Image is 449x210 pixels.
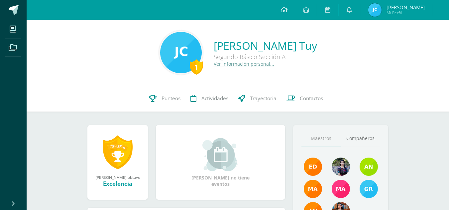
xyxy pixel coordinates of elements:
[202,138,239,171] img: event_small.png
[214,53,317,61] div: Segundo Básico Sección A
[214,61,274,67] a: Ver información personal...
[94,175,141,180] div: [PERSON_NAME] obtuvo
[387,4,425,11] span: [PERSON_NAME]
[214,38,317,53] a: [PERSON_NAME] Tuy
[185,85,233,112] a: Actividades
[368,3,382,17] img: e3f8574bfa7638757d3f168a4b44a47b.png
[160,32,202,73] img: 92f96fc26fb7d8d8f2ceef26516a779c.png
[304,180,322,198] img: 560278503d4ca08c21e9c7cd40ba0529.png
[162,95,180,102] span: Punteos
[144,85,185,112] a: Punteos
[94,180,141,187] div: Excelencia
[387,10,425,16] span: Mi Perfil
[304,158,322,176] img: f40e456500941b1b33f0807dd74ea5cf.png
[281,85,328,112] a: Contactos
[360,158,378,176] img: e6b27947fbea61806f2b198ab17e5dde.png
[341,130,380,147] a: Compañeros
[360,180,378,198] img: b7ce7144501556953be3fc0a459761b8.png
[190,59,203,75] div: 1
[250,95,277,102] span: Trayectoria
[300,95,323,102] span: Contactos
[332,158,350,176] img: 9b17679b4520195df407efdfd7b84603.png
[233,85,281,112] a: Trayectoria
[201,95,228,102] span: Actividades
[187,138,254,187] div: [PERSON_NAME] no tiene eventos
[332,180,350,198] img: 7766054b1332a6085c7723d22614d631.png
[301,130,341,147] a: Maestros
